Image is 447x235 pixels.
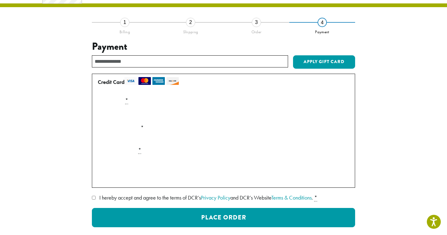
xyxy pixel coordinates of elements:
div: 3 [252,18,261,27]
input: I hereby accept and agree to the terms of DCR’sPrivacy Policyand DCR’s WebsiteTerms & Conditions. * [92,196,96,200]
img: discover [166,77,179,85]
div: Shipping [158,27,223,35]
label: Credit Card [98,77,347,87]
a: Privacy Policy [201,194,230,201]
button: Apply Gift Card [293,55,355,69]
abbr: required [138,146,141,154]
img: amex [152,77,165,85]
img: mastercard [138,77,151,85]
button: Place Order [92,208,355,227]
h3: Payment [92,41,355,53]
span: I hereby accept and agree to the terms of DCR’s and DCR’s Website . [99,194,313,201]
a: Terms & Conditions [271,194,312,201]
abbr: required [125,97,128,104]
div: 2 [186,18,195,27]
img: visa [124,77,137,85]
div: Payment [289,27,355,35]
div: Order [223,27,289,35]
div: 4 [318,18,327,27]
div: Billing [92,27,158,35]
div: 1 [120,18,129,27]
abbr: required [314,194,317,201]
